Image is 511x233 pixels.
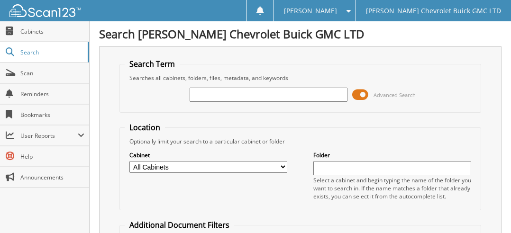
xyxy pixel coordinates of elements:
span: Cabinets [20,27,84,36]
div: Searches all cabinets, folders, files, metadata, and keywords [125,74,475,82]
label: Folder [313,151,471,159]
span: Reminders [20,90,84,98]
span: Announcements [20,173,84,181]
div: Select a cabinet and begin typing the name of the folder you want to search in. If the name match... [313,176,471,200]
label: Cabinet [129,151,287,159]
span: Advanced Search [374,91,416,99]
span: Search [20,48,83,56]
img: scan123-logo-white.svg [9,4,81,17]
span: [PERSON_NAME] [284,8,337,14]
legend: Additional Document Filters [125,220,234,230]
span: Help [20,152,84,161]
legend: Location [125,122,165,133]
legend: Search Term [125,59,180,69]
span: [PERSON_NAME] Chevrolet Buick GMC LTD [366,8,501,14]
span: User Reports [20,132,78,140]
div: Optionally limit your search to a particular cabinet or folder [125,137,475,145]
span: Bookmarks [20,111,84,119]
iframe: Chat Widget [464,188,511,233]
h1: Search [PERSON_NAME] Chevrolet Buick GMC LTD [99,26,502,42]
span: Scan [20,69,84,77]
